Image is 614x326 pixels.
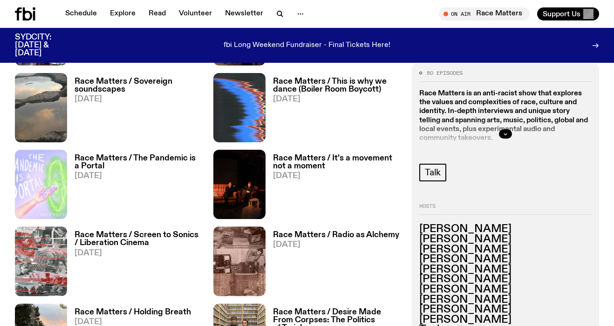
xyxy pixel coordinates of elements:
h3: [PERSON_NAME] [419,264,592,274]
h3: Race Matters / Holding Breath [75,308,191,316]
span: [DATE] [75,95,202,103]
h3: SYDCITY: [DATE] & [DATE] [15,33,75,57]
span: Support Us [543,10,580,18]
h3: [PERSON_NAME] [419,285,592,295]
a: Read [143,7,171,20]
img: A collage of three images. From to bottom: Jose Maceda - Ugnayan - for 20 radio stations (1973) P... [213,226,266,296]
p: fbi Long Weekend Fundraiser - Final Tickets Here! [224,41,390,50]
a: Race Matters / The Pandemic is a Portal[DATE] [67,154,202,219]
h3: Race Matters / Screen to Sonics / Liberation Cinema [75,231,202,247]
h3: [PERSON_NAME] [PERSON_NAME] [419,224,592,244]
h3: [PERSON_NAME] [419,244,592,254]
h3: Race Matters / Sovereign soundscapes [75,78,202,93]
h3: [PERSON_NAME] [419,305,592,315]
h3: Race Matters / Radio as Alchemy [273,231,399,239]
a: Explore [104,7,141,20]
span: [DATE] [273,172,401,180]
h3: Race Matters / It's a movement not a moment [273,154,401,170]
button: On AirRace Matters [439,7,530,20]
span: 80 episodes [427,70,463,75]
img: A spectral view of a waveform, warped and glitched [213,73,266,142]
a: Talk [419,164,446,181]
a: Race Matters / This is why we dance (Boiler Room Boycott)[DATE] [266,78,401,142]
h3: [PERSON_NAME] [419,254,592,265]
a: Schedule [60,7,102,20]
button: Support Us [537,7,599,20]
h3: Race Matters / This is why we dance (Boiler Room Boycott) [273,78,401,93]
span: [DATE] [75,318,191,326]
img: A photo of Shareeka and Ethan speaking live at The Red Rattler, a repurposed warehouse venue. The... [213,150,266,219]
h2: Hosts [419,204,592,215]
a: Newsletter [219,7,269,20]
a: Race Matters / Screen to Sonics / Liberation Cinema[DATE] [67,231,202,296]
h3: [PERSON_NAME] [419,274,592,285]
span: [DATE] [75,172,202,180]
strong: Race Matters is an anti-racist show that explores the values and complexities of race, culture an... [419,90,588,142]
a: Race Matters / It's a movement not a moment[DATE] [266,154,401,219]
span: [DATE] [273,95,401,103]
span: [DATE] [273,241,399,249]
h3: Race Matters / The Pandemic is a Portal [75,154,202,170]
a: Volunteer [173,7,218,20]
a: Race Matters / Radio as Alchemy[DATE] [266,231,399,296]
a: Race Matters / Sovereign soundscapes[DATE] [67,78,202,142]
img: A sandstone rock on the coast with puddles of ocean water. The water is clear, and it's reflectin... [15,73,67,142]
h3: [PERSON_NAME] [419,314,592,325]
span: Talk [425,167,441,178]
span: [DATE] [75,249,202,257]
h3: [PERSON_NAME] [419,294,592,305]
